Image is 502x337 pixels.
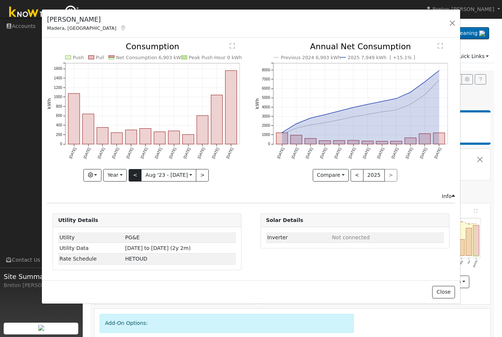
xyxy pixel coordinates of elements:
text: 4000 [262,105,270,109]
circle: onclick="" [409,103,412,106]
text: [DATE] [305,147,313,159]
rect: onclick="" [433,133,445,144]
rect: onclick="" [154,132,165,144]
text: [DATE] [211,147,220,159]
text: kWh [255,98,260,110]
text: 8000 [262,68,270,72]
button: > [196,169,209,182]
circle: onclick="" [395,97,398,100]
text: 1400 [54,76,62,80]
strong: Solar Details [266,217,303,223]
text: 2025 7,949 kWh [ +15.1% ] [348,55,415,60]
button: < [129,169,141,182]
circle: onclick="" [423,93,426,96]
text: 7000 [262,77,270,81]
rect: onclick="" [68,94,80,144]
text: [DATE] [168,147,177,159]
text: 0 [268,142,270,146]
text: [DATE] [290,147,299,159]
text: Consumption [126,42,179,51]
text: 5000 [262,96,270,100]
rect: onclick="" [319,141,330,144]
text: 600 [56,114,62,118]
text: [DATE] [348,147,356,159]
rect: onclick="" [405,138,416,144]
text: 6000 [262,87,270,91]
rect: onclick="" [390,141,402,144]
circle: onclick="" [280,132,283,135]
span: ID: null, authorized: None [332,234,370,240]
circle: onclick="" [295,127,298,130]
text: 1000 [54,95,62,99]
circle: onclick="" [309,123,312,126]
button: Year [103,169,127,182]
rect: onclick="" [362,141,373,144]
text: [DATE] [226,147,234,159]
text: [DATE] [197,147,205,159]
button: Aug '23 - [DATE] [141,169,196,182]
text: 1200 [54,86,62,90]
text: kWh [47,98,52,110]
rect: onclick="" [290,135,302,144]
text: [DATE] [405,147,413,159]
text: [DATE] [433,147,442,159]
td: Utility Data [58,243,124,254]
circle: onclick="" [409,91,412,94]
text:  [438,43,443,49]
text: 800 [56,104,62,108]
circle: onclick="" [366,113,369,116]
text: 1000 [262,133,270,137]
rect: onclick="" [419,134,430,144]
button: 2025 [363,169,385,182]
circle: onclick="" [280,133,283,136]
text: [DATE] [111,147,120,159]
rect: onclick="" [197,116,208,144]
text: Pull [96,55,104,60]
rect: onclick="" [305,139,316,144]
rect: onclick="" [376,141,388,144]
text: Peak Push Hour 0 kWh [189,55,242,60]
text: [DATE] [140,147,148,159]
rect: onclick="" [168,131,180,144]
text: [DATE] [362,147,370,159]
circle: onclick="" [366,103,369,106]
text: 3000 [262,114,270,118]
td: Utility [58,232,124,243]
circle: onclick="" [323,113,326,116]
td: Inverter [266,232,331,243]
rect: onclick="" [348,141,359,144]
strong: Utility Details [58,217,98,223]
text: [DATE] [154,147,162,159]
rect: onclick="" [140,129,151,144]
circle: onclick="" [337,119,340,122]
button: Compare [313,169,349,182]
rect: onclick="" [111,133,123,144]
text: 0 [60,142,62,146]
div: Info [442,193,455,200]
text: [DATE] [83,147,91,159]
circle: onclick="" [380,111,383,114]
rect: onclick="" [83,114,94,144]
circle: onclick="" [352,106,355,109]
circle: onclick="" [323,121,326,124]
text: [DATE] [333,147,342,159]
circle: onclick="" [352,115,355,118]
text: [DATE] [419,147,427,159]
span: Madera, [GEOGRAPHIC_DATA] [47,25,116,31]
span: W [125,256,147,262]
text: Annual Net Consumption [310,42,411,51]
text: [DATE] [97,147,105,159]
text: [DATE] [391,147,399,159]
rect: onclick="" [333,141,345,144]
circle: onclick="" [309,117,312,120]
text: [DATE] [183,147,191,159]
circle: onclick="" [395,109,398,112]
rect: onclick="" [183,135,194,144]
circle: onclick="" [438,69,441,72]
rect: onclick="" [276,133,287,144]
text: 400 [56,123,62,128]
text: Net Consumption 6,903 kWh [116,55,184,60]
text: 2000 [262,123,270,128]
a: Map [120,25,127,31]
text: [DATE] [276,147,285,159]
